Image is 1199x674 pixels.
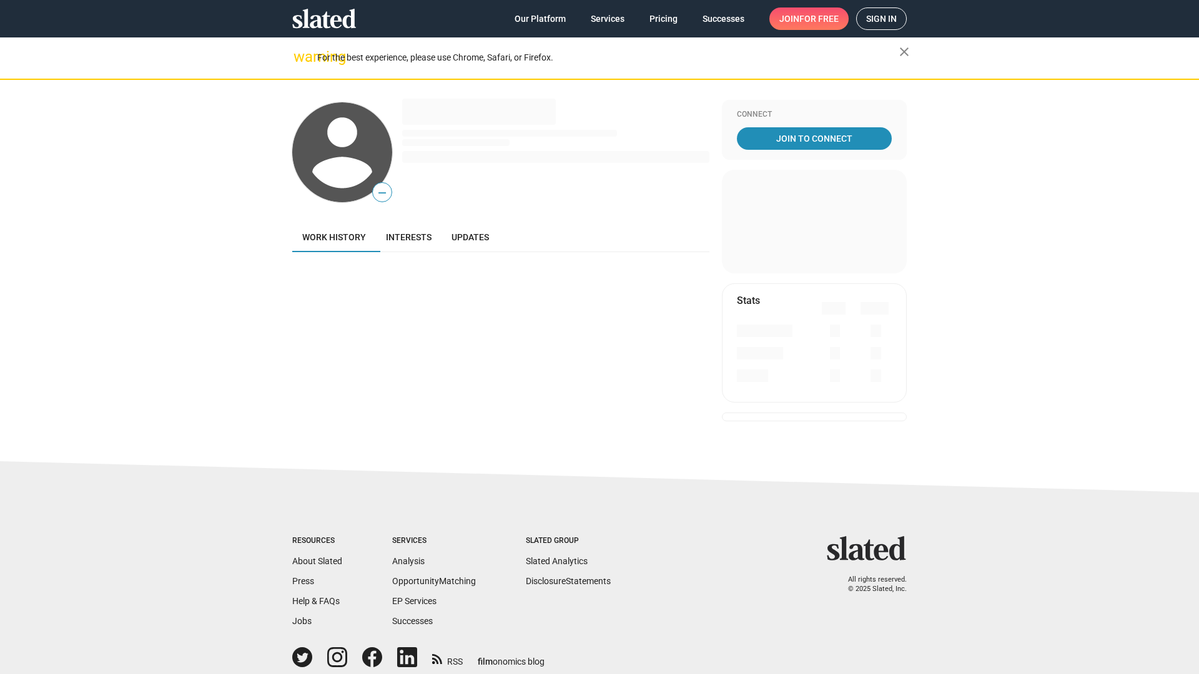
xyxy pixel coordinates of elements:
mat-card-title: Stats [737,294,760,307]
a: Analysis [392,556,425,566]
div: Connect [737,110,892,120]
a: OpportunityMatching [392,576,476,586]
a: RSS [432,648,463,668]
div: Services [392,536,476,546]
a: Press [292,576,314,586]
mat-icon: close [897,44,912,59]
div: Slated Group [526,536,611,546]
p: All rights reserved. © 2025 Slated, Inc. [835,575,907,593]
a: Join To Connect [737,127,892,150]
div: For the best experience, please use Chrome, Safari, or Firefox. [317,49,899,66]
span: Join To Connect [739,127,889,150]
span: Updates [451,232,489,242]
a: Sign in [856,7,907,30]
a: Work history [292,222,376,252]
span: Successes [703,7,744,30]
a: Jobs [292,616,312,626]
a: Our Platform [505,7,576,30]
a: Successes [392,616,433,626]
a: Help & FAQs [292,596,340,606]
span: — [373,185,392,201]
a: Pricing [639,7,688,30]
span: Services [591,7,624,30]
span: Work history [302,232,366,242]
span: Sign in [866,8,897,29]
a: Slated Analytics [526,556,588,566]
span: for free [799,7,839,30]
div: Resources [292,536,342,546]
span: Interests [386,232,432,242]
span: Pricing [649,7,678,30]
span: Join [779,7,839,30]
span: film [478,657,493,667]
mat-icon: warning [294,49,308,64]
a: filmonomics blog [478,646,545,668]
a: Joinfor free [769,7,849,30]
span: Our Platform [515,7,566,30]
a: DisclosureStatements [526,576,611,586]
a: About Slated [292,556,342,566]
a: Successes [693,7,754,30]
a: Updates [442,222,499,252]
a: EP Services [392,596,437,606]
a: Services [581,7,634,30]
a: Interests [376,222,442,252]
